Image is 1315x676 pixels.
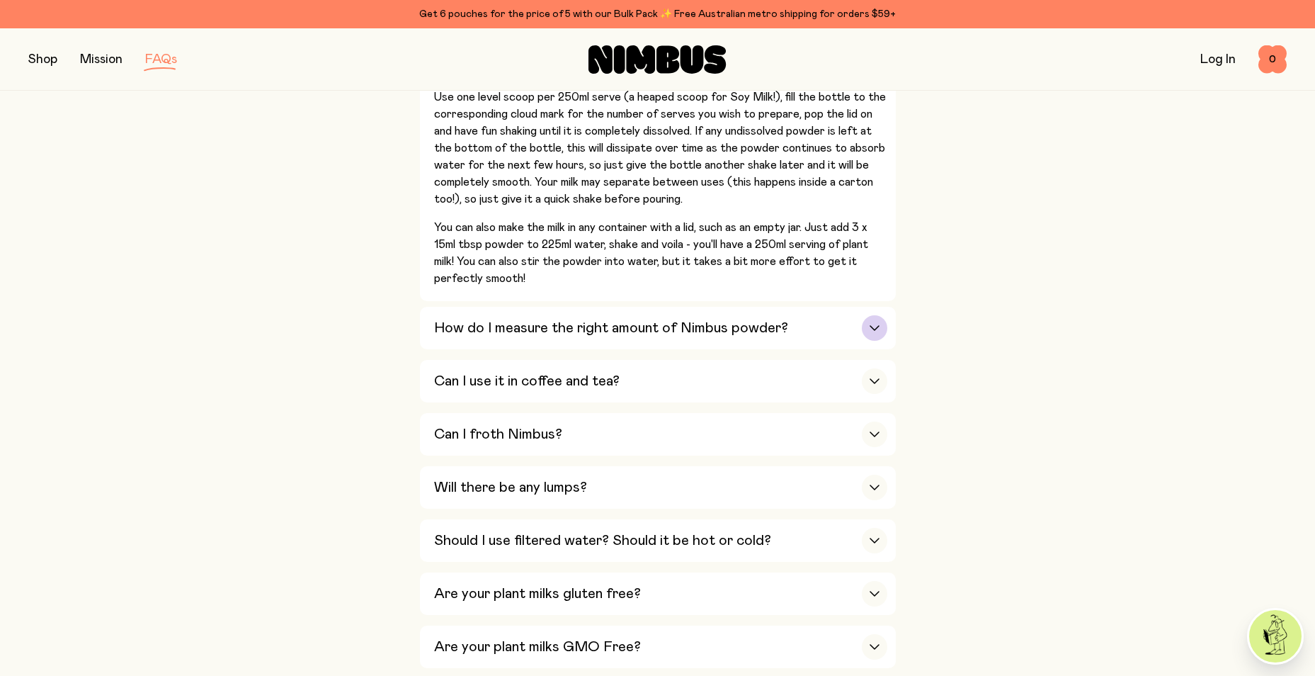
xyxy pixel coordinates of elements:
div: Get 6 pouches for the price of 5 with our Bulk Pack ✨ Free Australian metro shipping for orders $59+ [28,6,1287,23]
h3: Are your plant milks GMO Free? [434,638,641,655]
button: Are your plant milks GMO Free? [420,626,896,668]
h3: Should I use filtered water? Should it be hot or cold? [434,532,771,549]
button: What is the best way to make the plant milk?We recommend making your Nimbus milk in advance and u... [420,1,896,301]
button: How do I measure the right amount of Nimbus powder? [420,307,896,349]
a: Log In [1200,53,1236,66]
h3: How do I measure the right amount of Nimbus powder? [434,320,788,337]
button: Will there be any lumps? [420,466,896,509]
h3: Can I use it in coffee and tea? [434,373,620,390]
h3: Will there be any lumps? [434,479,587,496]
button: Can I use it in coffee and tea? [420,360,896,402]
button: Can I froth Nimbus? [420,413,896,456]
p: You can also make the milk in any container with a lid, such as an empty jar. Just add 3 x 15ml t... [434,219,887,287]
h3: Can I froth Nimbus? [434,426,562,443]
button: 0 [1258,45,1287,74]
h3: Are your plant milks gluten free? [434,585,641,602]
p: Use one level scoop per 250ml serve (a heaped scoop for Soy Milk!), fill the bottle to the corres... [434,89,887,208]
img: agent [1249,610,1302,663]
a: FAQs [145,53,177,66]
button: Are your plant milks gluten free? [420,573,896,615]
button: Should I use filtered water? Should it be hot or cold? [420,519,896,562]
a: Mission [80,53,123,66]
